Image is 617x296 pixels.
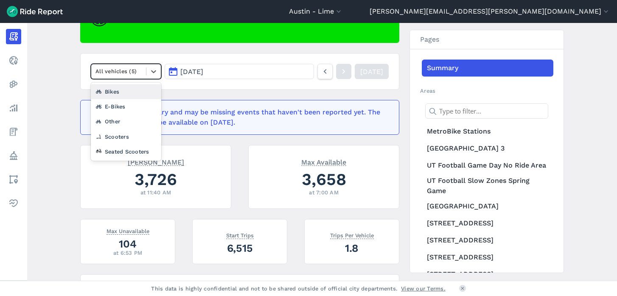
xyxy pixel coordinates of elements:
[128,157,184,166] span: [PERSON_NAME]
[7,6,63,17] img: Ride Report
[422,266,553,283] a: [STREET_ADDRESS]
[425,103,548,119] input: Type to filter...
[226,231,254,239] span: Start Trips
[91,84,161,99] div: Bikes
[91,144,161,159] div: Seated Scooters
[422,198,553,215] a: [GEOGRAPHIC_DATA]
[6,124,21,139] a: Fees
[315,241,389,256] div: 1.8
[91,114,161,129] div: Other
[259,188,389,196] div: at 7:00 AM
[6,77,21,92] a: Heatmaps
[107,226,149,235] span: Max Unavailable
[420,87,553,95] h2: Areas
[6,196,21,211] a: Health
[6,29,21,44] a: Report
[401,285,446,293] a: View our Terms.
[330,231,374,239] span: Trips Per Vehicle
[91,249,165,257] div: at 6:53 PM
[355,64,389,79] a: [DATE]
[301,157,346,166] span: Max Available
[370,6,610,17] button: [PERSON_NAME][EMAIL_ADDRESS][PERSON_NAME][DOMAIN_NAME]
[410,30,564,49] h3: Pages
[91,129,161,144] div: Scooters
[259,168,389,191] div: 3,658
[91,188,221,196] div: at 11:40 AM
[165,64,314,79] button: [DATE]
[6,53,21,68] a: Realtime
[422,157,553,174] a: UT Football Game Day No Ride Area
[289,6,343,17] button: Austin - Lime
[422,215,553,232] a: [STREET_ADDRESS]
[6,100,21,116] a: Analyze
[180,68,203,76] span: [DATE]
[91,107,384,128] div: This data is preliminary and may be missing events that haven't been reported yet. The finalized ...
[6,148,21,163] a: Policy
[422,174,553,198] a: UT Football Slow Zones Spring Game
[422,60,553,77] a: Summary
[422,232,553,249] a: [STREET_ADDRESS]
[422,123,553,140] a: MetroBike Stations
[91,99,161,114] div: E-Bikes
[91,236,165,251] div: 104
[422,140,553,157] a: [GEOGRAPHIC_DATA] 3
[6,172,21,187] a: Areas
[422,249,553,266] a: [STREET_ADDRESS]
[91,168,221,191] div: 3,726
[203,241,277,256] div: 6,515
